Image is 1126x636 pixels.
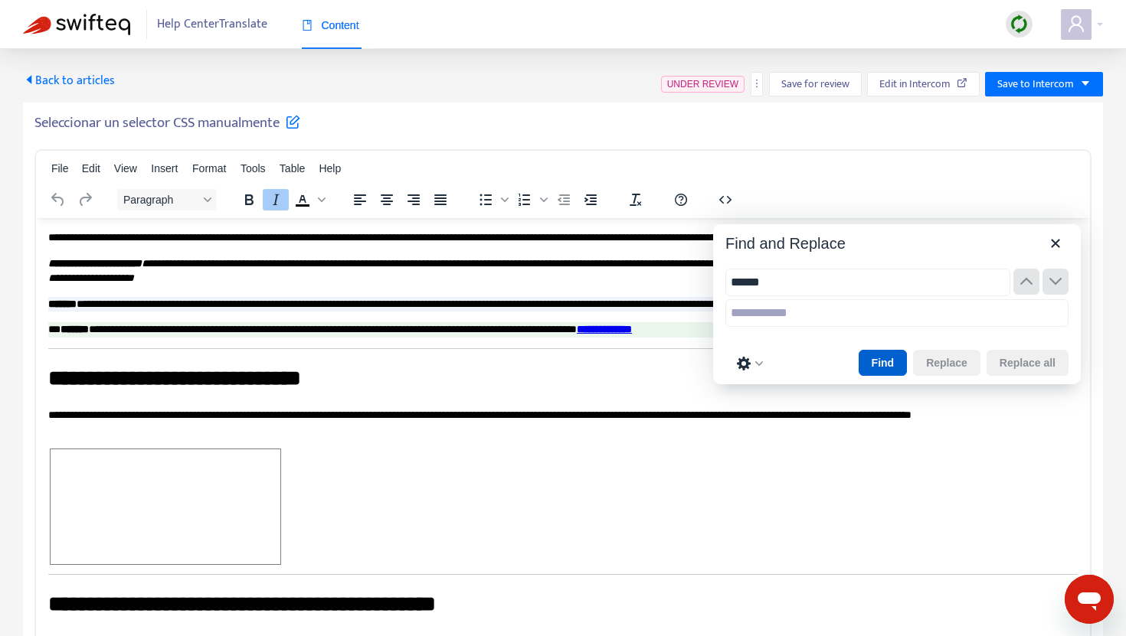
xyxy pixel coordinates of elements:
[1080,78,1091,89] span: caret-down
[374,189,400,210] button: Align center
[241,162,266,174] span: Tools
[859,350,908,376] button: Find
[23,73,35,86] span: caret-left
[1043,230,1069,256] button: Close
[997,76,1074,93] span: Save to Intercom
[82,162,100,174] span: Edit
[236,189,262,210] button: Bold
[1010,15,1029,34] img: sync.dc5367851b00ba804db3.png
[23,70,115,91] span: Back to articles
[1067,15,1085,33] span: user
[751,78,762,89] span: more
[280,162,305,174] span: Table
[867,72,980,96] button: Edit in Intercom
[347,189,373,210] button: Align left
[1065,575,1114,624] iframe: Button to launch messaging window
[769,72,862,96] button: Save for review
[1043,269,1069,295] button: Next
[667,79,738,90] span: UNDER REVIEW
[192,162,226,174] span: Format
[987,350,1069,376] button: Replace all
[913,350,980,376] button: Replace
[1013,269,1039,295] button: Previous
[290,189,328,210] div: Text color Black
[302,19,359,31] span: Content
[123,194,198,206] span: Paragraph
[732,353,768,374] button: Preferences
[157,10,267,39] span: Help Center Translate
[512,189,550,210] div: Numbered list
[551,189,577,210] button: Decrease indent
[985,72,1103,96] button: Save to Intercomcaret-down
[72,189,98,210] button: Redo
[34,114,300,132] h5: Seleccionar un selector CSS manualmente
[263,189,289,210] button: Italic
[45,189,71,210] button: Undo
[401,189,427,210] button: Align right
[751,72,763,96] button: more
[781,76,849,93] span: Save for review
[117,189,217,210] button: Block Paragraph
[668,189,694,210] button: Help
[151,162,178,174] span: Insert
[879,76,951,93] span: Edit in Intercom
[578,189,604,210] button: Increase indent
[473,189,511,210] div: Bullet list
[427,189,453,210] button: Justify
[319,162,341,174] span: Help
[114,162,137,174] span: View
[302,20,313,31] span: book
[51,162,69,174] span: File
[23,14,130,35] img: Swifteq
[623,189,649,210] button: Clear formatting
